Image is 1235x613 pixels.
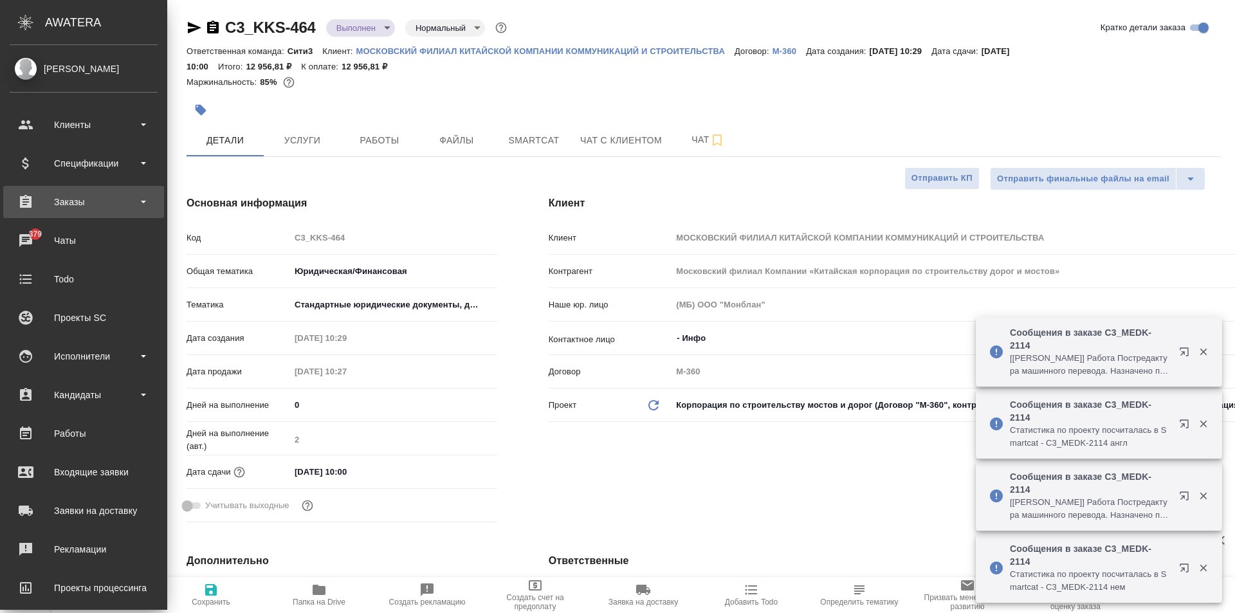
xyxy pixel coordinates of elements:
p: [[PERSON_NAME]] Работа Постредактура машинного перевода. Назначено подразделение "LegalLinguists" [1010,352,1171,378]
span: Отправить КП [911,171,973,186]
button: Закрыть [1190,490,1216,502]
button: Создать счет на предоплату [481,577,589,613]
span: Папка на Drive [293,598,345,607]
p: 12 956,81 ₽ [246,62,301,71]
button: Нормальный [412,23,470,33]
a: 379Чаты [3,224,164,257]
a: Работы [3,417,164,450]
div: Заказы [10,192,158,212]
p: 85% [260,77,280,87]
button: Закрыть [1190,418,1216,430]
p: К оплате: [301,62,342,71]
p: Сообщения в заказе C3_MEDK-2114 [1010,398,1171,424]
a: C3_KKS-464 [225,19,316,36]
p: МОСКОВСКИЙ ФИЛИАЛ КИТАЙСКОЙ КОМПАНИИ КОММУНИКАЦИЙ И СТРОИТЕЛЬСТВА [356,46,735,56]
span: Чат [677,132,739,148]
button: Выполнен [333,23,380,33]
button: Выбери, если сб и вс нужно считать рабочими днями для выполнения заказа. [299,497,316,514]
p: 12 956,81 ₽ [342,62,397,71]
p: Тематика [187,298,290,311]
div: Стандартные юридические документы, договоры, уставы [290,294,497,316]
button: Открыть в новой вкладке [1171,555,1202,586]
span: Заявка на доставку [608,598,678,607]
p: Сити3 [288,46,323,56]
span: Работы [349,133,410,149]
a: Проекты процессинга [3,572,164,604]
a: Заявки на доставку [3,495,164,527]
div: [PERSON_NAME] [10,62,158,76]
p: [[PERSON_NAME]] Работа Постредактура машинного перевода. Назначено подразделение "LegalLinguists" [1010,496,1171,522]
span: Определить тематику [820,598,898,607]
button: Скопировать ссылку для ЯМессенджера [187,20,202,35]
div: Выполнен [326,19,395,37]
a: МОСКОВСКИЙ ФИЛИАЛ КИТАЙСКОЙ КОМПАНИИ КОММУНИКАЦИЙ И СТРОИТЕЛЬСТВА [356,45,735,56]
button: Добавить тэг [187,96,215,124]
button: Добавить Todo [697,577,805,613]
a: Рекламации [3,533,164,565]
input: Пустое поле [290,228,497,247]
button: Сохранить [157,577,265,613]
p: Договор: [735,46,773,56]
p: Наше юр. лицо [549,298,672,311]
h4: Ответственные [549,553,1221,569]
p: Сообщения в заказе C3_MEDK-2114 [1010,542,1171,568]
p: Договор [549,365,672,378]
button: Определить тематику [805,577,913,613]
div: Выполнен [405,19,485,37]
button: Скопировать ссылку [205,20,221,35]
p: Дата продажи [187,365,290,378]
div: Проекты SC [10,308,158,327]
p: Дней на выполнение [187,399,290,412]
div: Спецификации [10,154,158,173]
div: Входящие заявки [10,462,158,482]
p: Дата создания: [806,46,869,56]
a: М-360 [773,45,807,56]
div: Исполнители [10,347,158,366]
button: Заявка на доставку [589,577,697,613]
button: Отправить КП [904,167,980,190]
button: Открыть в новой вкладке [1171,483,1202,514]
svg: Подписаться [709,133,725,148]
input: Пустое поле [290,362,403,381]
p: Итого: [218,62,246,71]
p: Клиент [549,232,672,244]
div: Клиенты [10,115,158,134]
p: Дата сдачи [187,466,231,479]
span: Чат с клиентом [580,133,662,149]
span: Файлы [426,133,488,149]
h4: Клиент [549,196,1221,211]
div: split button [990,167,1205,190]
button: Закрыть [1190,562,1216,574]
p: Сообщения в заказе C3_MEDK-2114 [1010,470,1171,496]
button: Открыть в новой вкладке [1171,339,1202,370]
span: Кратко детали заказа [1101,21,1185,34]
div: Todo [10,270,158,289]
button: Если добавить услуги и заполнить их объемом, то дата рассчитается автоматически [231,464,248,480]
button: Отправить финальные файлы на email [990,167,1176,190]
p: Контрагент [549,265,672,278]
span: 379 [21,228,50,241]
span: Создать счет на предоплату [489,593,581,611]
button: Призвать менеджера по развитию [913,577,1021,613]
div: Проекты процессинга [10,578,158,598]
p: Общая тематика [187,265,290,278]
p: Ответственная команда: [187,46,288,56]
div: AWATERA [45,10,167,35]
span: Учитывать выходные [205,499,289,512]
p: Проект [549,399,577,412]
p: Дата сдачи: [931,46,981,56]
div: Работы [10,424,158,443]
span: Добавить Todo [725,598,778,607]
p: Cтатистика по проекту посчиталась в Smartcat - C3_MEDK-2114 англ [1010,424,1171,450]
span: Smartcat [503,133,565,149]
button: Открыть в новой вкладке [1171,411,1202,442]
span: Призвать менеджера по развитию [921,593,1014,611]
a: Проекты SC [3,302,164,334]
h4: Дополнительно [187,553,497,569]
h4: Основная информация [187,196,497,211]
div: Кандидаты [10,385,158,405]
p: Код [187,232,290,244]
input: Пустое поле [290,329,403,347]
p: Маржинальность: [187,77,260,87]
button: Папка на Drive [265,577,373,613]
